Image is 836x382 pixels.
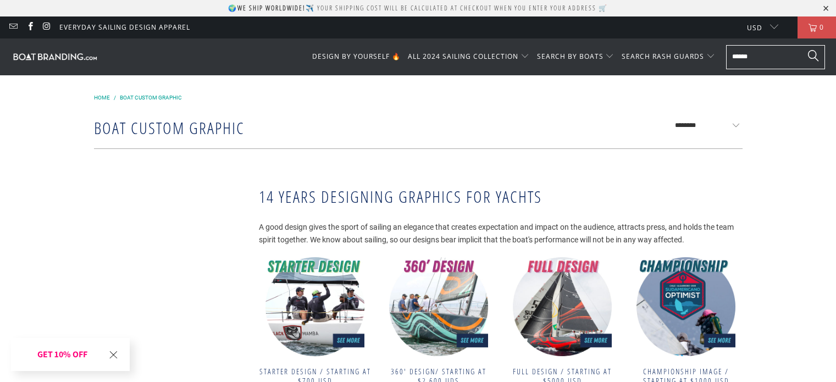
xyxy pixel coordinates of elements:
span: SEARCH BY BOATS [537,52,604,61]
summary: ALL 2024 SAILING COLLECTION [408,44,529,70]
span: DESIGN BY YOURSELF 🔥 [312,52,401,61]
img: Boatbranding [11,51,99,62]
img: STARTER DESIGN / Starting at $700 USD [259,257,372,356]
a: DESIGN BY YOURSELF 🔥 [312,44,401,70]
strong: We ship worldwide! [237,3,306,13]
a: Everyday Sailing Design Apparel [59,21,190,34]
span: SEARCH RASH GUARDS [622,52,704,61]
nav: Translation missing: en.navigation.header.main_nav [312,44,715,70]
button: USD [738,16,778,38]
img: Boatbranding 360' DESIGN/ Starting at $2,600 UDS Sailing-Gift Regatta Yacht Sailing-Lifestyle Sai... [383,257,495,356]
img: Boatbranding CHAMPIONSHIP IMAGE / Starting at $1000 USD Sailing-Gift Regatta Yacht Sailing-Lifest... [630,257,743,356]
a: Boatbranding on Instagram [42,23,51,32]
span: 0 [817,16,827,38]
a: Home [94,95,110,101]
summary: SEARCH RASH GUARDS [622,44,715,70]
a: BOAT CUSTOM GRAPHIC [120,95,182,101]
a: STARTER DESIGN / Starting at $700 USD STARTER DESIGN / Starting at $700 USD [259,257,372,356]
a: 0 [798,16,836,38]
a: Email Boatbranding [8,23,18,32]
span: / [114,95,116,101]
span: ALL 2024 SAILING COLLECTION [408,52,518,61]
summary: SEARCH BY BOATS [537,44,614,70]
img: Boatbranding FULL DESIGN / Starting at $5000 USD Sailing-Gift Regatta Yacht Sailing-Lifestyle Sai... [506,257,619,356]
h1: BOAT CUSTOM GRAPHIC [94,113,413,140]
h4: 14 YEARS DESIGNING GRAPHICS FOR YACHTS [259,180,743,213]
span: A good design gives the sport of sailing an elegance that creates expectation and impact on the a... [259,223,734,243]
p: 🌍 ✈️ Your shipping cost will be calculated at checkout when you enter your address 🛒 [228,3,608,13]
span: USD [747,23,762,32]
a: Boatbranding on Facebook [25,23,34,32]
